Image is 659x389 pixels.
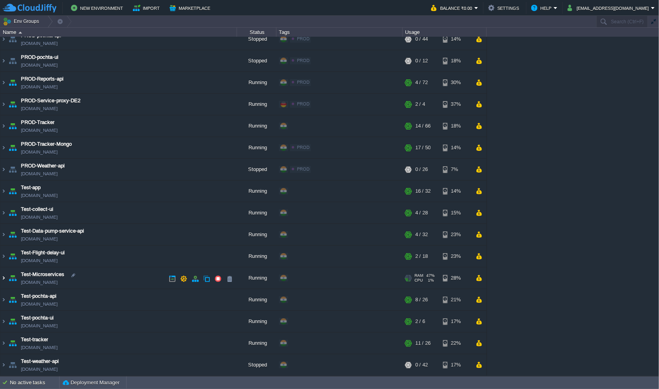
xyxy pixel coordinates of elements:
[0,33,7,54] img: AMDAwAAAACH5BAEAAAAALAAAAAABAAEAAAICRAEAOw==
[7,293,18,315] img: AMDAwAAAACH5BAEAAAAALAAAAAABAAEAAAICRAEAOw==
[21,304,58,312] a: [DOMAIN_NAME]
[0,250,7,271] img: AMDAwAAAACH5BAEAAAAALAAAAAABAAEAAAICRAEAOw==
[3,16,42,27] button: Env Groups
[415,293,428,315] div: 8 / 26
[21,36,61,44] span: PROD-pochta-api
[415,207,428,228] div: 4 / 28
[7,315,18,336] img: AMDAwAAAACH5BAEAAAAALAAAAAABAAEAAAICRAEAOw==
[7,120,18,141] img: AMDAwAAAACH5BAEAAAAALAAAAAABAAEAAAICRAEAOw==
[403,28,486,37] div: Usage
[7,98,18,119] img: AMDAwAAAACH5BAEAAAAALAAAAAABAAEAAAICRAEAOw==
[21,231,84,239] a: Test-Data-pump-service-api
[426,282,434,287] span: 1%
[237,141,276,163] div: Running
[21,87,58,95] span: [DOMAIN_NAME]
[21,174,58,182] a: [DOMAIN_NAME]
[21,340,48,348] a: Test-tracker
[237,228,276,250] div: Running
[0,228,7,250] img: AMDAwAAAACH5BAEAAAAALAAAAAABAAEAAAICRAEAOw==
[21,318,54,326] a: Test-pochta-ui
[237,359,276,380] div: Stopped
[297,171,310,176] span: PROD
[21,123,54,131] a: PROD-Tracker
[170,3,213,13] button: Marketplace
[297,41,310,45] span: PROD
[21,297,56,304] a: Test-pochta-api
[21,145,72,152] a: PROD-Tracker-Mongo
[443,141,469,163] div: 14%
[21,275,64,283] a: Test-Microservices
[277,28,402,37] div: Tags
[21,109,58,117] a: [DOMAIN_NAME]
[21,79,63,87] a: PROD-Reports-api
[415,359,428,380] div: 0 / 42
[237,120,276,141] div: Running
[443,228,469,250] div: 23%
[237,98,276,119] div: Running
[297,62,310,67] span: PROD
[21,362,59,370] a: Test-weather-api
[443,54,469,76] div: 18%
[7,250,18,271] img: AMDAwAAAACH5BAEAAAAALAAAAAABAAEAAAICRAEAOw==
[7,359,18,380] img: AMDAwAAAACH5BAEAAAAALAAAAAABAAEAAAICRAEAOw==
[21,196,58,204] a: [DOMAIN_NAME]
[7,228,18,250] img: AMDAwAAAACH5BAEAAAAALAAAAAABAAEAAAICRAEAOw==
[443,250,469,271] div: 23%
[21,101,80,109] a: PROD-Service-proxy-DE2
[21,166,65,174] a: PROD-Weather-api
[7,76,18,98] img: AMDAwAAAACH5BAEAAAAALAAAAAABAAEAAAICRAEAOw==
[7,163,18,184] img: AMDAwAAAACH5BAEAAAAALAAAAAABAAEAAAICRAEAOw==
[415,141,431,163] div: 17 / 50
[237,337,276,358] div: Running
[7,141,18,163] img: AMDAwAAAACH5BAEAAAAALAAAAAABAAEAAAICRAEAOw==
[237,293,276,315] div: Running
[0,207,7,228] img: AMDAwAAAACH5BAEAAAAALAAAAAABAAEAAAICRAEAOw==
[7,337,18,358] img: AMDAwAAAACH5BAEAAAAALAAAAAABAAEAAAICRAEAOw==
[237,315,276,336] div: Running
[443,207,469,228] div: 15%
[415,33,428,54] div: 0 / 44
[297,106,310,111] span: PROD
[443,33,469,54] div: 14%
[443,185,469,206] div: 14%
[443,98,469,119] div: 37%
[0,141,7,163] img: AMDAwAAAACH5BAEAAAAALAAAAAABAAEAAAICRAEAOw==
[0,293,7,315] img: AMDAwAAAACH5BAEAAAAALAAAAAABAAEAAAICRAEAOw==
[0,359,7,380] img: AMDAwAAAACH5BAEAAAAALAAAAAABAAEAAAICRAEAOw==
[21,210,53,218] a: Test-collect-ui
[7,33,18,54] img: AMDAwAAAACH5BAEAAAAALAAAAAABAAEAAAICRAEAOw==
[443,120,469,141] div: 18%
[443,76,469,98] div: 30%
[21,58,58,66] span: PROD-pochta-ui
[21,218,58,226] a: [DOMAIN_NAME]
[237,250,276,271] div: Running
[443,337,469,358] div: 22%
[237,207,276,228] div: Running
[21,326,58,334] a: [DOMAIN_NAME]
[443,272,469,293] div: 28%
[426,278,435,282] span: 47%
[443,163,469,184] div: 7%
[237,33,276,54] div: Stopped
[21,253,65,261] span: Test-Flight-delay-ui
[415,315,425,336] div: 2 / 6
[0,272,7,293] img: AMDAwAAAACH5BAEAAAAALAAAAAABAAEAAAICRAEAOw==
[414,278,423,282] span: RAM
[7,54,18,76] img: AMDAwAAAACH5BAEAAAAALAAAAAABAAEAAAICRAEAOw==
[415,337,431,358] div: 11 / 26
[415,54,428,76] div: 0 / 12
[414,282,423,287] span: CPU
[237,54,276,76] div: Stopped
[297,149,310,154] span: PROD
[0,54,7,76] img: AMDAwAAAACH5BAEAAAAALAAAAAABAAEAAAICRAEAOw==
[237,185,276,206] div: Running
